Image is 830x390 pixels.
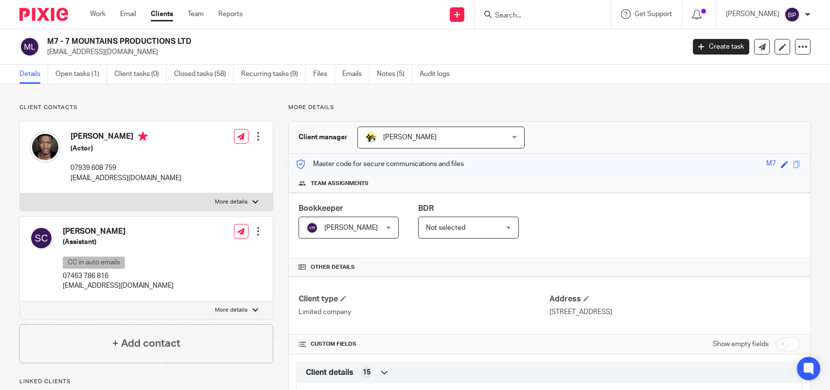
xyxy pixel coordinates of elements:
[63,237,174,247] h5: (Assistant)
[288,104,811,111] p: More details
[383,134,437,141] span: [PERSON_NAME]
[549,307,800,317] p: [STREET_ADDRESS]
[311,263,355,271] span: Other details
[63,271,174,281] p: 07463 786 816
[299,132,348,142] h3: Client manager
[311,180,369,187] span: Team assignments
[63,281,174,291] p: [EMAIL_ADDRESS][DOMAIN_NAME]
[766,159,776,170] div: M7
[299,294,549,304] h4: Client type
[19,65,48,84] a: Details
[324,224,378,231] span: [PERSON_NAME]
[713,339,769,349] label: Show empty fields
[71,173,181,183] p: [EMAIL_ADDRESS][DOMAIN_NAME]
[19,104,273,111] p: Client contacts
[313,65,335,84] a: Files
[63,257,125,269] p: CC in auto emails
[549,294,800,304] h4: Address
[30,226,53,250] img: svg%3E
[63,226,174,237] h4: [PERSON_NAME]
[635,11,672,18] span: Get Support
[188,9,204,19] a: Team
[112,336,180,351] h4: + Add contact
[55,65,107,84] a: Open tasks (1)
[138,131,148,141] i: Primary
[365,131,377,143] img: Carine-Starbridge.jpg
[342,65,370,84] a: Emails
[726,9,779,19] p: [PERSON_NAME]
[241,65,306,84] a: Recurring tasks (9)
[693,39,749,55] a: Create task
[784,7,800,22] img: svg%3E
[151,9,173,19] a: Clients
[19,378,273,386] p: Linked clients
[299,307,549,317] p: Limited company
[218,9,243,19] a: Reports
[47,37,552,47] h2: M7 - 7 MOUNTAINS PRODUCTIONS LTD
[114,65,167,84] a: Client tasks (0)
[426,224,465,231] span: Not selected
[19,8,68,21] img: Pixie
[215,198,247,206] p: More details
[418,204,434,212] span: BDR
[420,65,457,84] a: Audit logs
[47,47,678,57] p: [EMAIL_ADDRESS][DOMAIN_NAME]
[299,204,343,212] span: Bookkeeper
[120,9,136,19] a: Email
[90,9,106,19] a: Work
[306,222,318,234] img: svg%3E
[494,12,582,20] input: Search
[215,306,247,314] p: More details
[296,159,464,169] p: Master code for secure communications and files
[71,131,181,144] h4: [PERSON_NAME]
[377,65,412,84] a: Notes (5)
[306,368,353,378] span: Client details
[71,163,181,173] p: 07939 608 759
[363,368,371,377] span: 15
[299,340,549,348] h4: CUSTOM FIELDS
[19,37,40,57] img: svg%3E
[30,131,61,163] img: Zackary%20Momoh.jpeg
[174,65,234,84] a: Closed tasks (58)
[71,144,181,153] h5: (Actor)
